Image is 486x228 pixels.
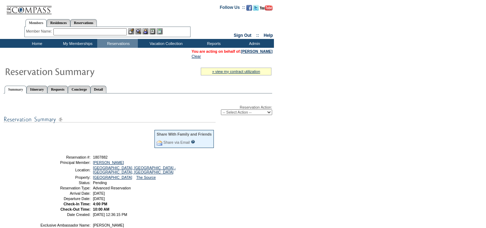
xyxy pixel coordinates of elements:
[241,49,273,53] a: [PERSON_NAME]
[70,19,97,27] a: Reservations
[253,7,259,11] a: Follow us on Twitter
[40,196,90,201] td: Departure Date:
[128,28,134,34] img: b_edit.gif
[40,223,90,227] td: Exclusive Ambassador Name:
[234,33,251,38] a: Sign Out
[193,39,233,48] td: Reports
[191,140,195,144] input: What is this?
[253,5,259,11] img: Follow us on Twitter
[27,86,47,93] a: Itinerary
[93,166,176,174] a: [GEOGRAPHIC_DATA], [GEOGRAPHIC_DATA] - [GEOGRAPHIC_DATA], [GEOGRAPHIC_DATA]
[40,166,90,174] td: Location:
[220,4,245,13] td: Follow Us ::
[68,86,90,93] a: Concierge
[64,202,90,206] strong: Check-In Time:
[256,33,259,38] span: ::
[264,33,273,38] a: Help
[26,28,53,34] div: Member Name:
[40,175,90,179] td: Property:
[57,39,97,48] td: My Memberships
[97,39,138,48] td: Reservations
[40,160,90,165] td: Principal Member:
[40,186,90,190] td: Reservation Type:
[192,54,201,58] a: Clear
[4,115,216,124] img: subTtlResSummary.gif
[93,160,124,165] a: [PERSON_NAME]
[4,105,272,115] div: Reservation Action:
[93,181,107,185] span: Pending
[157,28,163,34] img: b_calculator.gif
[40,191,90,195] td: Arrival Date:
[16,39,57,48] td: Home
[47,19,70,27] a: Residences
[25,19,47,27] a: Members
[93,223,124,227] span: [PERSON_NAME]
[47,86,68,93] a: Requests
[246,7,252,11] a: Become our fan on Facebook
[40,181,90,185] td: Status:
[192,49,273,53] span: You are acting on behalf of:
[138,39,193,48] td: Vacation Collection
[260,7,273,11] a: Subscribe to our YouTube Channel
[93,207,109,211] span: 10:00 AM
[260,5,273,11] img: Subscribe to our YouTube Channel
[93,186,131,190] span: Advanced Reservation
[150,28,156,34] img: Reservations
[93,212,127,217] span: [DATE] 12:36:15 PM
[136,175,156,179] a: The Source
[163,140,190,144] a: Share via Email
[93,175,132,179] a: [GEOGRAPHIC_DATA]
[135,28,141,34] img: View
[233,39,274,48] td: Admin
[40,155,90,159] td: Reservation #:
[142,28,148,34] img: Impersonate
[5,86,27,93] a: Summary
[90,86,107,93] a: Detail
[93,155,108,159] span: 1807882
[93,202,107,206] span: 4:00 PM
[5,64,146,78] img: Reservaton Summary
[40,212,90,217] td: Date Created:
[212,69,260,74] a: » view my contract utilization
[157,132,212,136] div: Share With Family and Friends
[93,191,105,195] span: [DATE]
[93,196,105,201] span: [DATE]
[60,207,90,211] strong: Check-Out Time:
[246,5,252,11] img: Become our fan on Facebook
